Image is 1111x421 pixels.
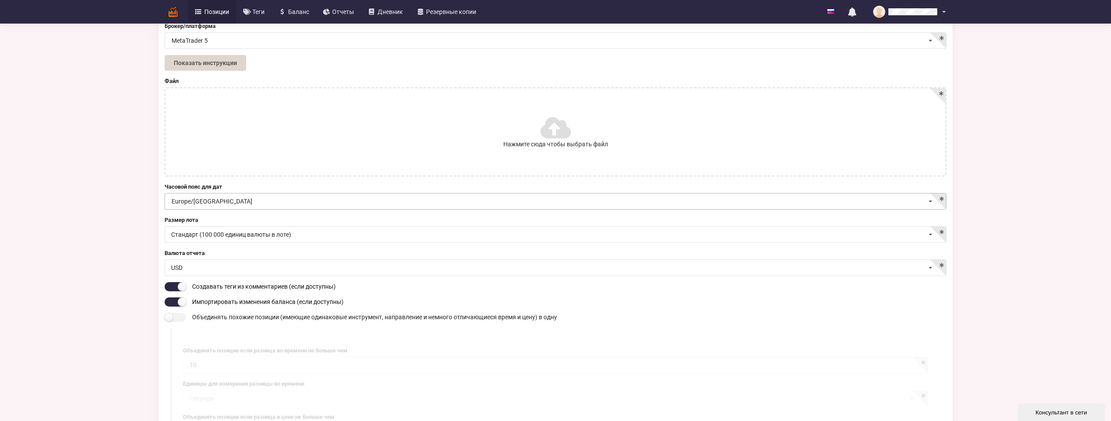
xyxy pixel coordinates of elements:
button: Показать инструкции [165,55,246,71]
span: Нажмите сюда чтобы выбрать файл [503,140,608,148]
div: Europe/[GEOGRAPHIC_DATA] [172,198,252,204]
div: USD [171,265,182,271]
div: MetaTrader 5 [172,38,208,44]
span: Дневник [378,9,403,15]
label: Брокер/платформа [165,22,946,31]
span: Отчеты [332,9,354,15]
span: Теги [252,9,265,15]
img: logo-5391b84d95ca78eb0fcbe8eb83ca0fe5.png [165,4,181,20]
iframe: chat widget [1018,402,1107,421]
label: Размер лота [165,216,946,224]
img: no_avatar_64x64-c1df70be568ff5ffbc6dc4fa4a63b692.png [873,6,885,18]
label: Создавать теги из комментариев (если доступны) [165,282,336,291]
label: Объединять похожие позиции (имеющие одинаковые инструмент, направление и немного отличающиеся вре... [165,313,557,322]
label: Валюта отчета [165,249,946,258]
span: Баланс [288,9,309,15]
div: Стандарт (100 000 единиц валюты в лоте) [171,231,291,238]
label: Импортировать изменения баланса (если доступны) [165,297,344,307]
label: Файл [165,77,946,86]
span: Резервные копии [426,9,476,15]
span: Позиции [204,9,229,15]
label: Часовой пояс для дат [165,183,946,191]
